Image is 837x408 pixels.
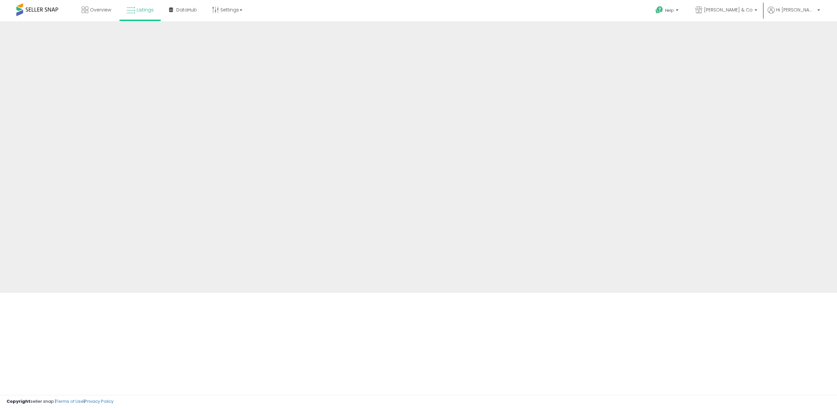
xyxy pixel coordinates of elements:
a: Help [650,1,685,21]
span: Overview [90,7,111,13]
span: Listings [137,7,154,13]
span: Help [665,8,674,13]
i: Get Help [655,6,663,14]
span: [PERSON_NAME] & Co [704,7,753,13]
span: Hi [PERSON_NAME] [776,7,815,13]
a: Hi [PERSON_NAME] [768,7,820,21]
span: DataHub [176,7,197,13]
